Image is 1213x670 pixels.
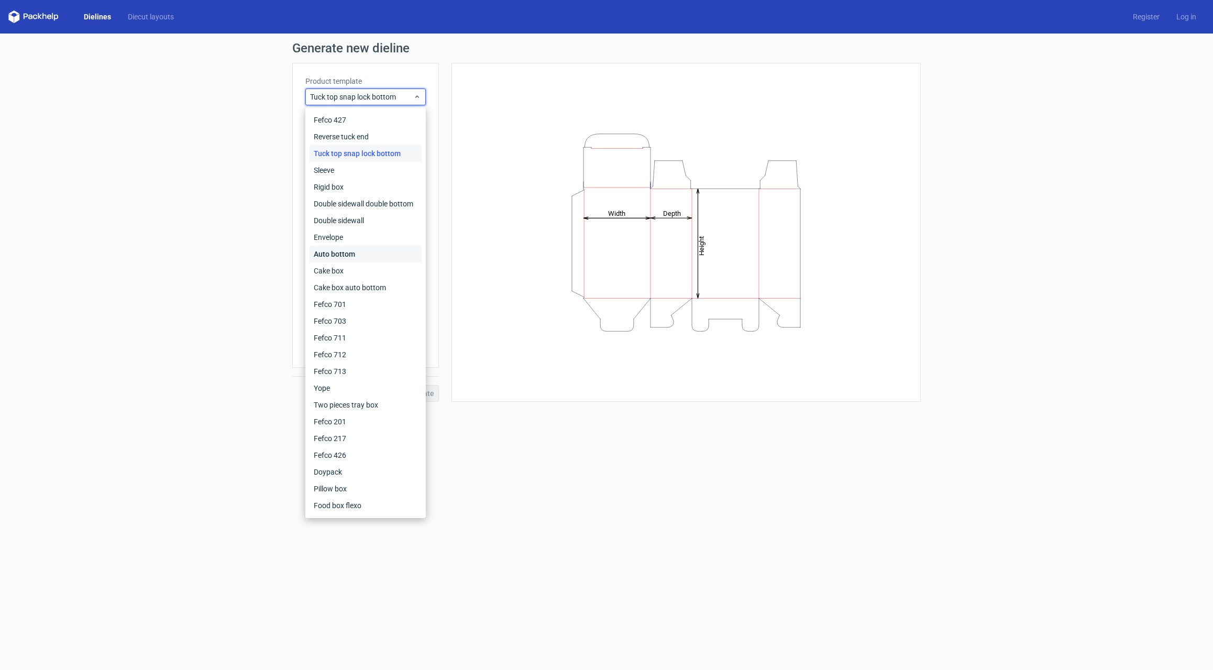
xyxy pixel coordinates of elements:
div: Fefco 713 [310,363,422,380]
label: Product template [305,76,426,86]
h1: Generate new dieline [292,42,921,54]
tspan: Width [608,209,625,217]
span: Tuck top snap lock bottom [310,92,413,102]
tspan: Depth [663,209,681,217]
a: Diecut layouts [119,12,182,22]
div: Fefco 426 [310,447,422,464]
div: Fefco 711 [310,329,422,346]
div: Reverse tuck end [310,128,422,145]
div: Cake box auto bottom [310,279,422,296]
a: Register [1124,12,1168,22]
div: Fefco 427 [310,112,422,128]
div: Auto bottom [310,246,422,262]
div: Rigid box [310,179,422,195]
div: Yope [310,380,422,397]
a: Dielines [75,12,119,22]
a: Log in [1168,12,1205,22]
div: Double sidewall double bottom [310,195,422,212]
tspan: Height [698,236,705,255]
div: Food box flexo [310,497,422,514]
div: Fefco 217 [310,430,422,447]
div: Fefco 712 [310,346,422,363]
div: Sleeve [310,162,422,179]
div: Fefco 701 [310,296,422,313]
div: Doypack [310,464,422,480]
div: Cake box [310,262,422,279]
div: Two pieces tray box [310,397,422,413]
div: Double sidewall [310,212,422,229]
div: Fefco 201 [310,413,422,430]
div: Tuck top snap lock bottom [310,145,422,162]
div: Fefco 703 [310,313,422,329]
div: Envelope [310,229,422,246]
div: Pillow box [310,480,422,497]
